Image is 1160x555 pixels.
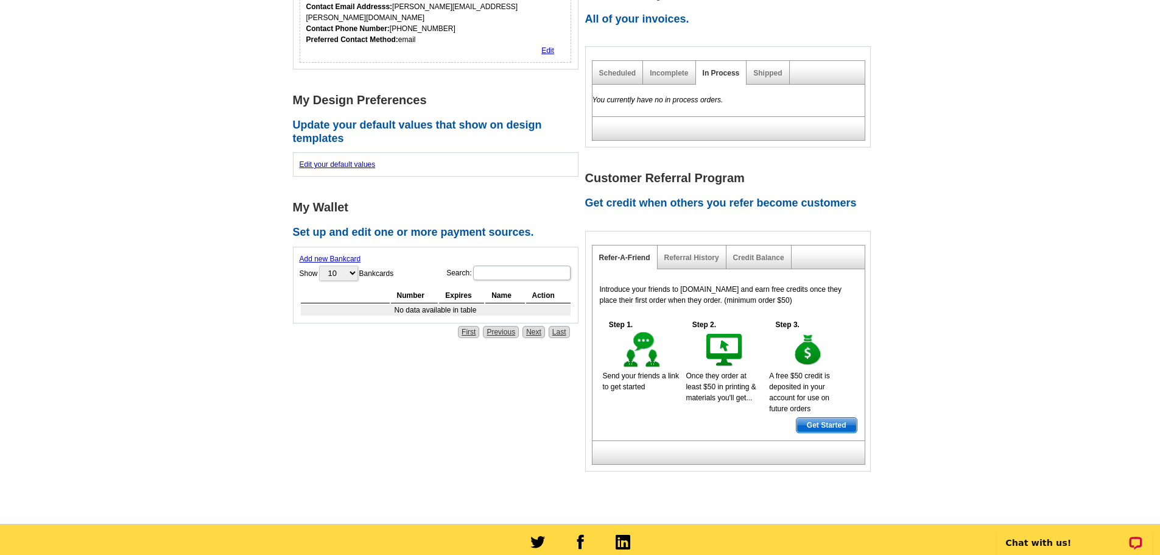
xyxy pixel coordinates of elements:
[686,372,756,402] span: Once they order at least $50 in printing & materials you'll get...
[446,264,571,281] label: Search:
[301,305,571,316] td: No data available in table
[458,326,479,338] a: First
[439,288,484,303] th: Expires
[585,13,877,26] h2: All of your invoices.
[541,46,554,55] a: Edit
[293,94,585,107] h1: My Design Preferences
[704,330,746,370] img: step-2.gif
[796,418,857,433] span: Get Started
[306,24,390,33] strong: Contact Phone Number:
[306,2,393,11] strong: Contact Email Addresss:
[733,253,784,262] a: Credit Balance
[989,517,1160,555] iframe: LiveChat chat widget
[485,288,524,303] th: Name
[787,330,829,370] img: step-3.gif
[599,69,636,77] a: Scheduled
[600,284,857,306] p: Introduce your friends to [DOMAIN_NAME] and earn free credits once they place their first order w...
[585,197,877,210] h2: Get credit when others you refer become customers
[293,226,585,239] h2: Set up and edit one or more payment sources.
[522,326,545,338] a: Next
[650,69,688,77] a: Incomplete
[306,35,398,44] strong: Preferred Contact Method:
[621,330,663,370] img: step-1.gif
[319,266,358,281] select: ShowBankcards
[483,326,519,338] a: Previous
[473,266,571,280] input: Search:
[796,417,857,433] a: Get Started
[300,160,376,169] a: Edit your default values
[769,319,806,330] h5: Step 3.
[603,372,679,391] span: Send your friends a link to get started
[592,96,723,104] em: You currently have no in process orders.
[585,172,877,185] h1: Customer Referral Program
[753,69,782,77] a: Shipped
[549,326,570,338] a: Last
[703,69,740,77] a: In Process
[293,119,585,145] h2: Update your default values that show on design templates
[526,288,571,303] th: Action
[300,255,361,263] a: Add new Bankcard
[293,201,585,214] h1: My Wallet
[686,319,722,330] h5: Step 2.
[769,372,829,413] span: A free $50 credit is deposited in your account for use on future orders
[300,264,394,282] label: Show Bankcards
[599,253,650,262] a: Refer-A-Friend
[664,253,719,262] a: Referral History
[603,319,639,330] h5: Step 1.
[391,288,438,303] th: Number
